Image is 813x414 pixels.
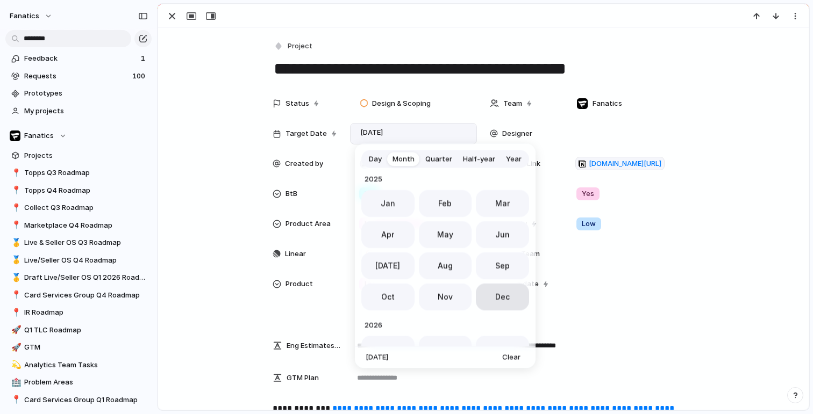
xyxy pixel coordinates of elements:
span: 2026 [361,319,529,332]
span: Day [369,154,382,164]
button: Jan [361,336,415,363]
span: Aug [438,260,453,272]
button: May [419,221,472,248]
button: [DATE] [361,252,415,279]
button: Oct [361,284,415,310]
span: Mar [495,198,510,209]
span: Year [506,154,522,164]
button: Day [363,150,387,168]
span: Clear [502,352,520,363]
span: Half-year [463,154,495,164]
button: Clear [498,350,525,365]
span: 2025 [361,173,529,186]
button: Month [387,150,420,168]
span: Jan [381,198,395,209]
span: Month [393,154,415,164]
span: Jan [381,344,395,355]
button: Aug [419,252,472,279]
button: Dec [476,284,529,310]
button: Feb [419,190,472,217]
span: Nov [438,292,453,303]
span: [DATE] [375,260,400,272]
span: Sep [495,260,510,272]
span: Oct [381,292,395,303]
span: Mar [495,344,510,355]
span: Feb [438,344,452,355]
span: Dec [495,292,510,303]
span: [DATE] [366,352,388,363]
button: Jun [476,221,529,248]
button: Feb [419,336,472,363]
button: Apr [361,221,415,248]
button: Quarter [420,150,458,168]
button: Sep [476,252,529,279]
button: Nov [419,284,472,310]
span: Feb [438,198,452,209]
button: Half-year [458,150,501,168]
button: Year [501,150,527,168]
span: Quarter [425,154,452,164]
button: Mar [476,336,529,363]
span: May [437,229,453,241]
span: Apr [381,229,394,241]
button: Mar [476,190,529,217]
button: Jan [361,190,415,217]
span: Jun [495,229,510,241]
